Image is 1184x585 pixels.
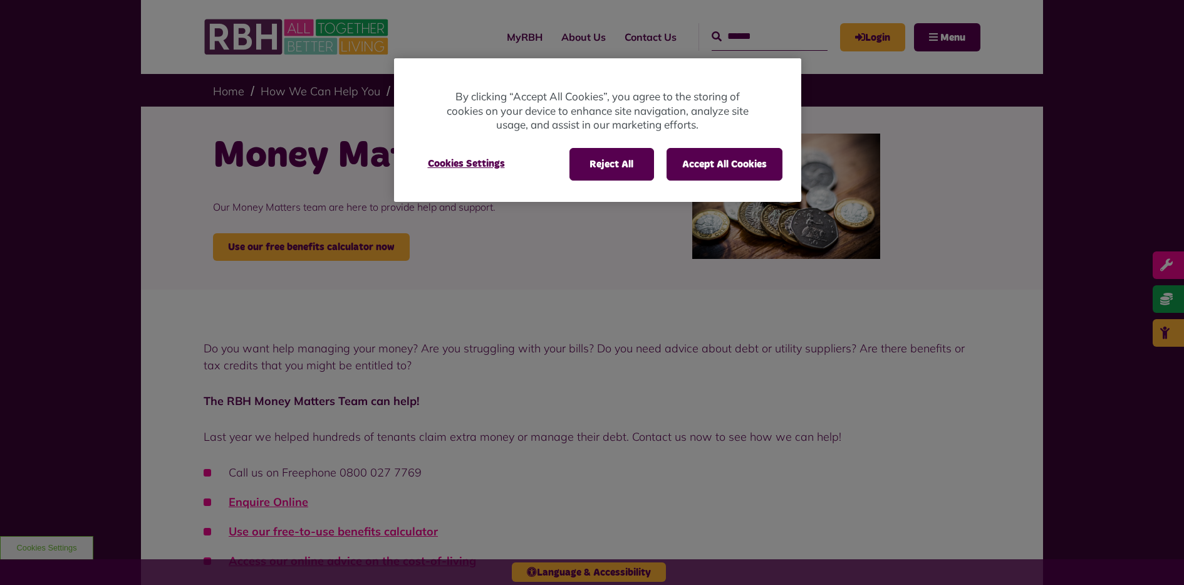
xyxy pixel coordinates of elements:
[394,58,801,202] div: Privacy
[413,148,520,179] button: Cookies Settings
[569,148,654,181] button: Reject All
[444,90,751,132] p: By clicking “Accept All Cookies”, you agree to the storing of cookies on your device to enhance s...
[394,58,801,202] div: Cookie banner
[667,148,782,181] button: Accept All Cookies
